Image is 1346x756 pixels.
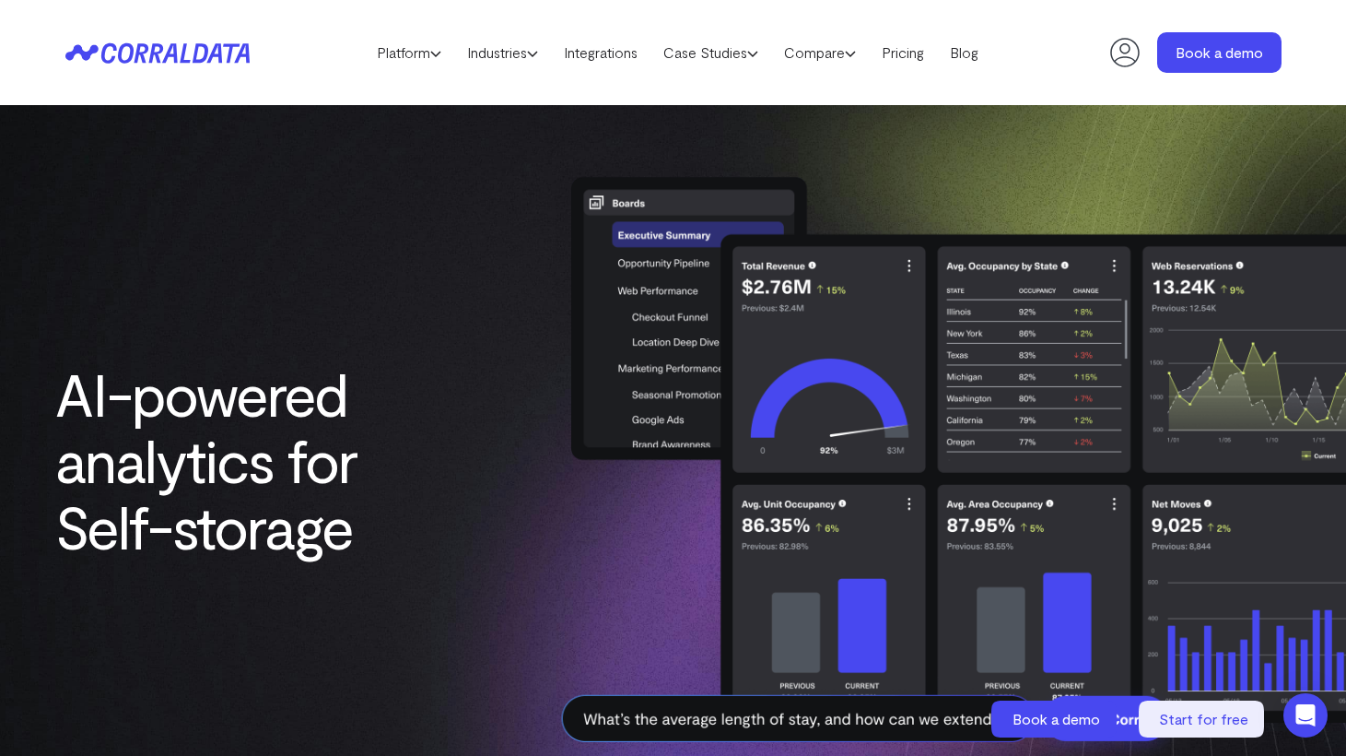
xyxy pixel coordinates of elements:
div: Open Intercom Messenger [1283,693,1328,738]
a: Integrations [551,39,650,66]
a: Pricing [869,39,937,66]
a: Book a demo [991,701,1120,738]
a: Compare [771,39,869,66]
a: Industries [454,39,551,66]
a: Start for free [1139,701,1268,738]
span: Start for free [1159,710,1248,727]
a: Case Studies [650,39,771,66]
a: Platform [364,39,454,66]
a: Blog [937,39,991,66]
h1: AI-powered analytics for Self-storage [55,360,425,560]
a: Book a demo [1157,32,1282,73]
span: Book a demo [1012,710,1100,727]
